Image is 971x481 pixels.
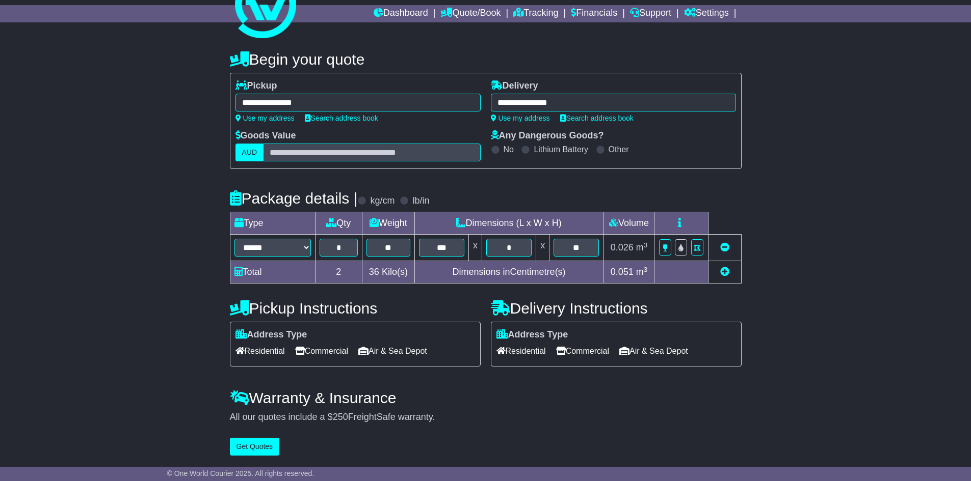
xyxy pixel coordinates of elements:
[611,267,634,277] span: 0.051
[504,145,514,154] label: No
[603,212,654,235] td: Volume
[295,343,348,359] span: Commercial
[636,242,648,252] span: m
[230,212,315,235] td: Type
[230,51,742,68] h4: Begin your quote
[609,145,629,154] label: Other
[230,438,280,456] button: Get Quotes
[491,80,538,92] label: Delivery
[362,261,415,284] td: Kilo(s)
[684,5,729,22] a: Settings
[230,389,742,406] h4: Warranty & Insurance
[491,300,742,317] h4: Delivery Instructions
[235,343,285,359] span: Residential
[440,5,501,22] a: Quote/Book
[630,5,671,22] a: Support
[230,412,742,423] div: All our quotes include a $ FreightSafe warranty.
[230,300,481,317] h4: Pickup Instructions
[468,235,482,261] td: x
[644,266,648,273] sup: 3
[536,235,549,261] td: x
[235,329,307,341] label: Address Type
[611,242,634,252] span: 0.026
[305,114,378,122] a: Search address book
[560,114,634,122] a: Search address book
[556,343,609,359] span: Commercial
[315,212,362,235] td: Qty
[167,469,314,477] span: © One World Courier 2025. All rights reserved.
[412,195,429,207] label: lb/in
[235,130,296,142] label: Goods Value
[374,5,428,22] a: Dashboard
[230,261,315,284] td: Total
[358,343,427,359] span: Air & Sea Depot
[235,80,277,92] label: Pickup
[491,114,550,122] a: Use my address
[720,267,729,277] a: Add new item
[513,5,558,22] a: Tracking
[414,261,603,284] td: Dimensions in Centimetre(s)
[230,190,358,207] h4: Package details |
[720,242,729,252] a: Remove this item
[414,212,603,235] td: Dimensions (L x W x H)
[534,145,588,154] label: Lithium Battery
[491,130,604,142] label: Any Dangerous Goods?
[644,241,648,249] sup: 3
[315,261,362,284] td: 2
[496,343,546,359] span: Residential
[235,144,264,161] label: AUD
[333,412,348,422] span: 250
[362,212,415,235] td: Weight
[619,343,688,359] span: Air & Sea Depot
[636,267,648,277] span: m
[571,5,617,22] a: Financials
[496,329,568,341] label: Address Type
[370,195,395,207] label: kg/cm
[235,114,295,122] a: Use my address
[369,267,379,277] span: 36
